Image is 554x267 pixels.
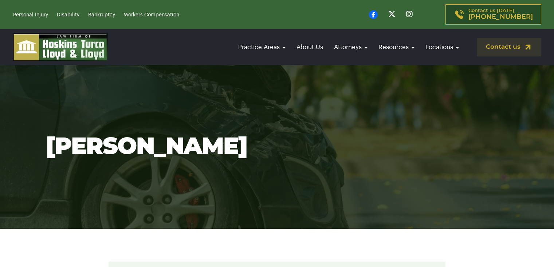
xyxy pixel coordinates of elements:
a: Resources [375,37,418,57]
img: logo [13,33,108,61]
h1: [PERSON_NAME] [46,134,508,160]
a: Workers Compensation [124,12,179,17]
a: Practice Areas [235,37,289,57]
a: Contact us [DATE][PHONE_NUMBER] [445,4,541,25]
a: Attorneys [330,37,371,57]
a: Disability [57,12,79,17]
a: About Us [293,37,327,57]
a: Bankruptcy [88,12,115,17]
a: Contact us [477,38,541,56]
a: Personal Injury [13,12,48,17]
a: Locations [422,37,463,57]
p: Contact us [DATE] [468,8,533,21]
span: [PHONE_NUMBER] [468,13,533,21]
